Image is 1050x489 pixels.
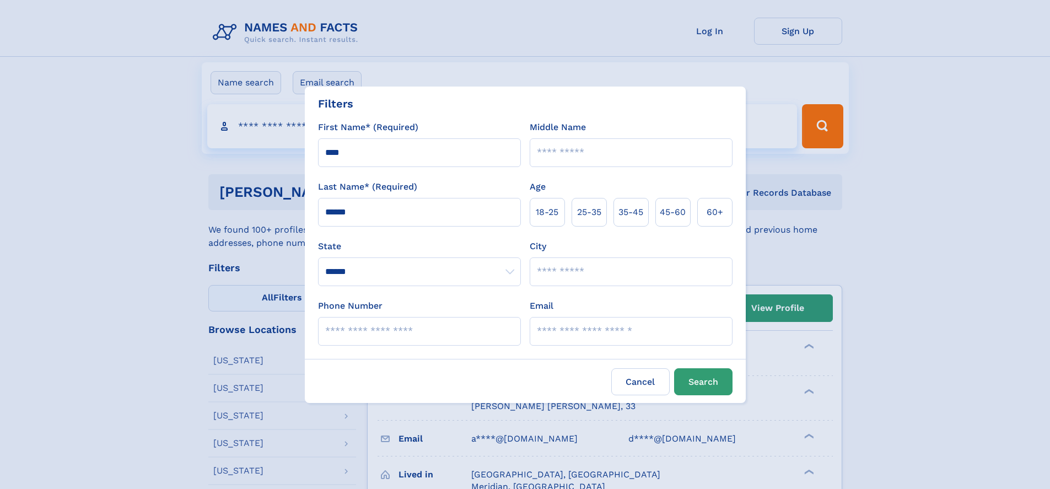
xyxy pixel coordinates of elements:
label: Last Name* (Required) [318,180,417,194]
label: Cancel [611,368,670,395]
div: Filters [318,95,353,112]
span: 60+ [707,206,723,219]
span: 25‑35 [577,206,601,219]
label: Age [530,180,546,194]
label: City [530,240,546,253]
span: 18‑25 [536,206,558,219]
span: 35‑45 [618,206,643,219]
label: Middle Name [530,121,586,134]
button: Search [674,368,733,395]
label: First Name* (Required) [318,121,418,134]
label: Email [530,299,553,313]
label: Phone Number [318,299,383,313]
label: State [318,240,521,253]
span: 45‑60 [660,206,686,219]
